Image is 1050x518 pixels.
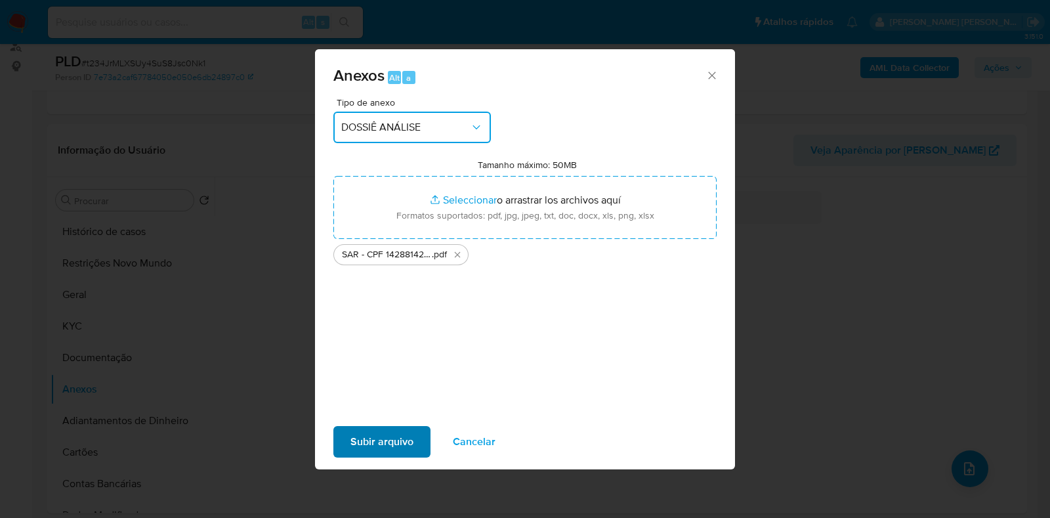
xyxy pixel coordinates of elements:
button: Subir arquivo [333,426,430,458]
span: SAR - CPF 14288142725 - [PERSON_NAME] [PERSON_NAME] [342,248,432,261]
span: Tipo de anexo [337,98,494,107]
span: .pdf [432,248,447,261]
span: a [406,72,411,84]
label: Tamanho máximo: 50MB [478,159,577,171]
span: Alt [389,72,400,84]
span: Anexos [333,64,385,87]
button: Cancelar [436,426,513,458]
span: Cancelar [453,427,495,456]
button: Cerrar [705,69,717,81]
span: Subir arquivo [350,427,413,456]
button: Eliminar SAR - CPF 14288142725 - JULIA MANOELA FONTES GOMES.pdf [450,247,465,263]
button: DOSSIÊ ANÁLISE [333,112,491,143]
ul: Archivos seleccionados [333,239,717,265]
span: DOSSIÊ ANÁLISE [341,121,470,134]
